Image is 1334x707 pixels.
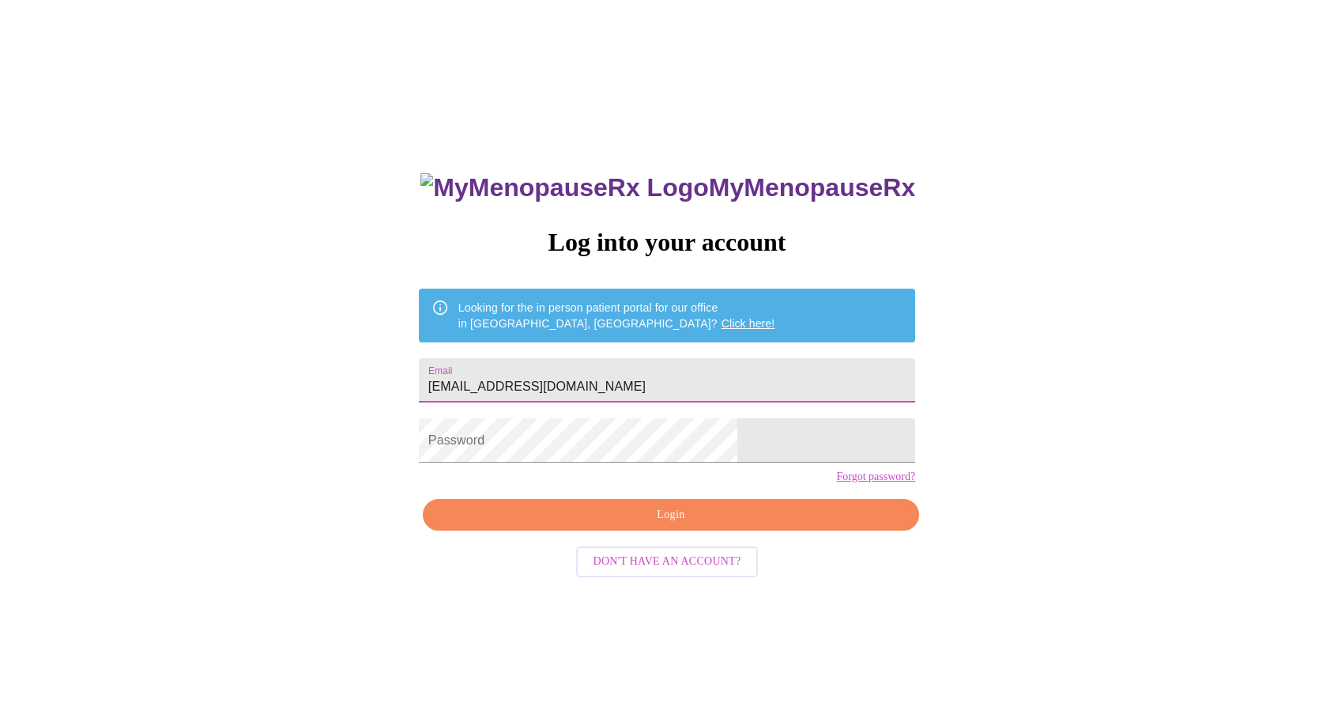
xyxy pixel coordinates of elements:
a: Don't have an account? [572,554,763,567]
a: Click here! [722,317,775,330]
button: Don't have an account? [576,546,759,577]
div: Looking for the in person patient portal for our office in [GEOGRAPHIC_DATA], [GEOGRAPHIC_DATA]? [458,293,775,338]
span: Login [441,505,901,525]
span: Don't have an account? [594,552,741,572]
img: MyMenopauseRx Logo [420,173,708,202]
h3: Log into your account [419,228,915,257]
a: Forgot password? [836,471,915,483]
h3: MyMenopauseRx [420,173,915,202]
button: Login [423,499,919,531]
